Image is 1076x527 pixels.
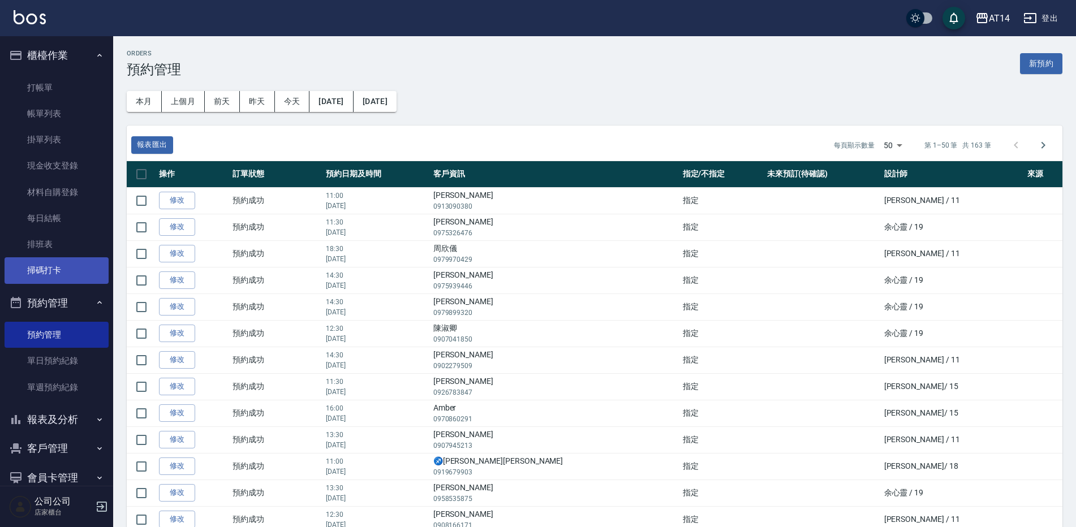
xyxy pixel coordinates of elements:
[326,466,427,477] p: [DATE]
[433,281,677,291] p: 0975939446
[680,373,764,400] td: 指定
[230,240,323,267] td: 預約成功
[5,434,109,463] button: 客戶管理
[1020,53,1062,74] button: 新預約
[433,440,677,451] p: 0907945213
[5,463,109,493] button: 會員卡管理
[431,373,680,400] td: [PERSON_NAME]
[127,62,181,77] h3: 預約管理
[326,244,427,254] p: 18:30
[680,480,764,506] td: 指定
[1019,8,1062,29] button: 登出
[230,373,323,400] td: 預約成功
[764,161,881,188] th: 未來預訂(待確認)
[1030,132,1057,159] button: Go to next page
[5,205,109,231] a: 每日結帳
[326,254,427,264] p: [DATE]
[5,179,109,205] a: 材料自購登錄
[230,187,323,214] td: 預約成功
[275,91,310,112] button: 今天
[433,228,677,238] p: 0975326476
[326,430,427,440] p: 13:30
[431,293,680,320] td: [PERSON_NAME]
[230,400,323,426] td: 預約成功
[309,91,353,112] button: [DATE]
[881,214,1025,240] td: 余心靈 / 19
[680,267,764,293] td: 指定
[127,91,162,112] button: 本月
[680,347,764,373] td: 指定
[159,457,195,475] a: 修改
[326,403,427,413] p: 16:00
[881,373,1025,400] td: [PERSON_NAME]/ 15
[1025,161,1062,188] th: 來源
[680,400,764,426] td: 指定
[971,7,1014,30] button: AT14
[326,217,427,227] p: 11:30
[326,323,427,334] p: 12:30
[326,307,427,317] p: [DATE]
[680,453,764,480] td: 指定
[1020,58,1062,68] a: 新預約
[881,267,1025,293] td: 余心靈 / 19
[230,293,323,320] td: 預約成功
[881,187,1025,214] td: [PERSON_NAME] / 11
[326,456,427,466] p: 11:00
[5,257,109,283] a: 掃碼打卡
[431,320,680,347] td: 陳淑卿
[881,400,1025,426] td: [PERSON_NAME]/ 15
[680,240,764,267] td: 指定
[230,320,323,347] td: 預約成功
[431,161,680,188] th: 客戶資訊
[5,101,109,127] a: 帳單列表
[881,293,1025,320] td: 余心靈 / 19
[159,484,195,502] a: 修改
[159,404,195,422] a: 修改
[680,161,764,188] th: 指定/不指定
[159,325,195,342] a: 修改
[5,405,109,434] button: 報表及分析
[159,378,195,395] a: 修改
[156,161,230,188] th: 操作
[5,231,109,257] a: 排班表
[159,218,195,236] a: 修改
[240,91,275,112] button: 昨天
[159,271,195,289] a: 修改
[433,414,677,424] p: 0970860291
[131,136,173,154] button: 報表匯出
[326,377,427,387] p: 11:30
[326,191,427,201] p: 11:00
[205,91,240,112] button: 前天
[326,334,427,344] p: [DATE]
[433,361,677,371] p: 0902279509
[127,50,181,57] h2: Orders
[881,347,1025,373] td: [PERSON_NAME] / 11
[326,227,427,237] p: [DATE]
[942,7,965,29] button: save
[5,127,109,153] a: 掛單列表
[5,153,109,179] a: 現金收支登錄
[433,467,677,477] p: 0919679903
[680,187,764,214] td: 指定
[5,41,109,70] button: 櫃檯作業
[326,413,427,424] p: [DATE]
[159,245,195,262] a: 修改
[326,493,427,503] p: [DATE]
[326,509,427,520] p: 12:30
[881,453,1025,480] td: [PERSON_NAME]/ 18
[230,161,323,188] th: 訂單狀態
[326,297,427,307] p: 14:30
[159,298,195,316] a: 修改
[326,483,427,493] p: 13:30
[35,507,92,517] p: 店家櫃台
[433,308,677,318] p: 0979899320
[680,214,764,240] td: 指定
[323,161,430,188] th: 預約日期及時間
[326,360,427,370] p: [DATE]
[5,348,109,374] a: 單日預約紀錄
[924,140,991,150] p: 第 1–50 筆 共 163 筆
[162,91,205,112] button: 上個月
[431,214,680,240] td: [PERSON_NAME]
[881,161,1025,188] th: 設計師
[680,293,764,320] td: 指定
